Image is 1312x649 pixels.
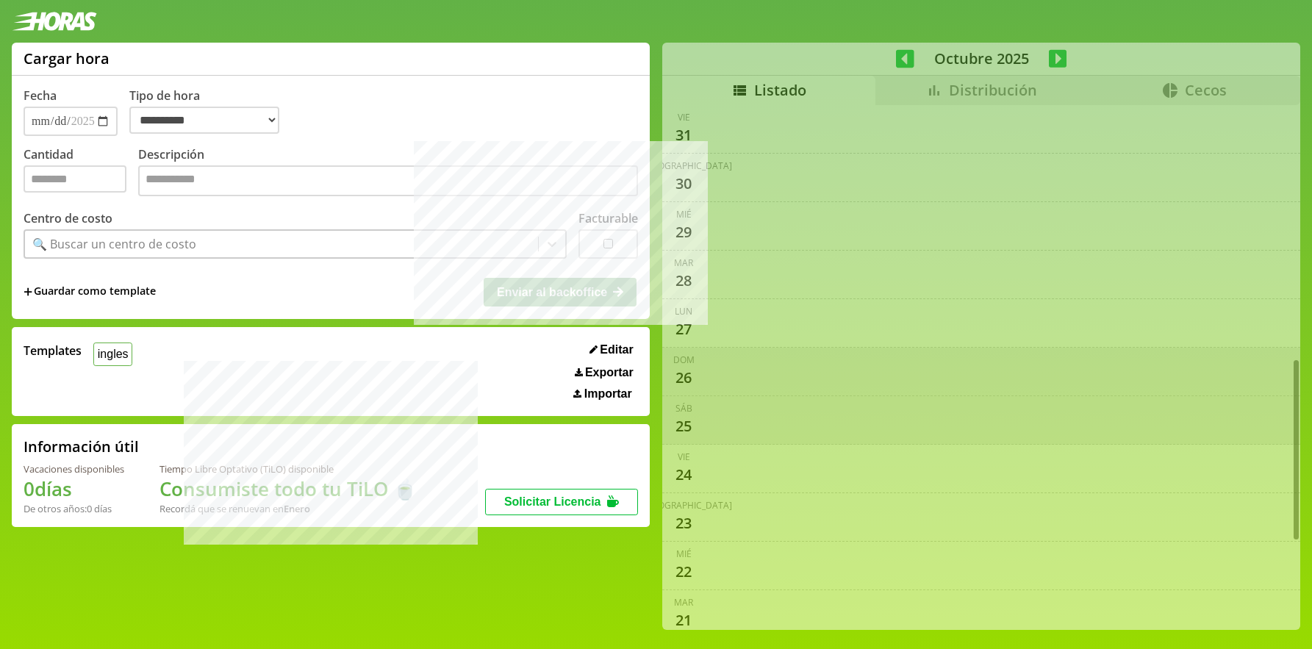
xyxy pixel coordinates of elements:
[24,284,156,300] span: +Guardar como template
[24,49,110,68] h1: Cargar hora
[32,236,196,252] div: 🔍 Buscar un centro de costo
[24,284,32,300] span: +
[24,502,124,515] div: De otros años: 0 días
[284,502,310,515] b: Enero
[504,495,601,508] span: Solicitar Licencia
[12,12,97,31] img: logotipo
[24,146,138,200] label: Cantidad
[24,476,124,502] h1: 0 días
[159,502,417,515] div: Recordá que se renuevan en
[585,343,638,357] button: Editar
[570,365,638,380] button: Exportar
[585,366,634,379] span: Exportar
[24,165,126,193] input: Cantidad
[578,210,638,226] label: Facturable
[129,87,291,136] label: Tipo de hora
[24,343,82,359] span: Templates
[24,87,57,104] label: Fecha
[159,462,417,476] div: Tiempo Libre Optativo (TiLO) disponible
[600,343,633,356] span: Editar
[93,343,132,365] button: ingles
[485,489,638,515] button: Solicitar Licencia
[129,107,279,134] select: Tipo de hora
[24,210,112,226] label: Centro de costo
[24,462,124,476] div: Vacaciones disponibles
[138,165,638,196] textarea: Descripción
[138,146,638,200] label: Descripción
[584,387,632,401] span: Importar
[159,476,417,502] h1: Consumiste todo tu TiLO 🍵
[24,437,139,456] h2: Información útil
